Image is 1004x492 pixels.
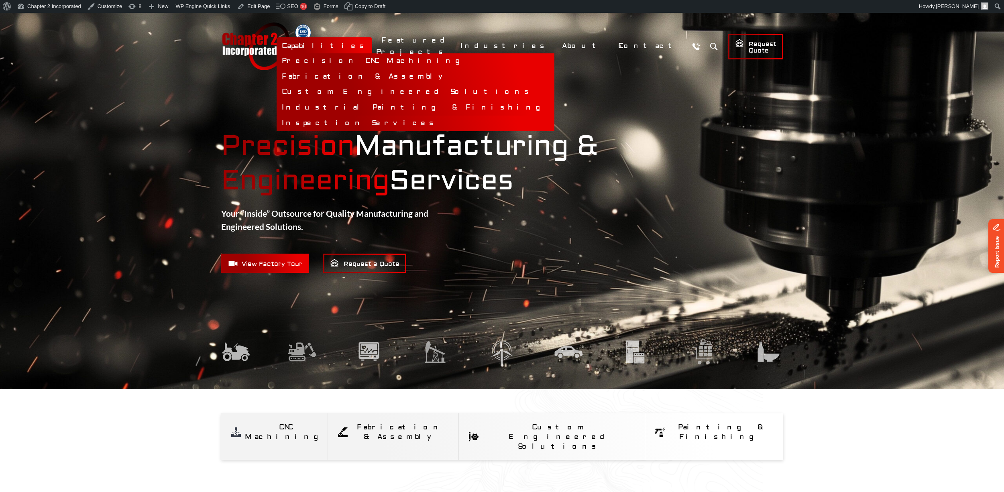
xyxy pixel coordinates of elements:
div: 10 [300,3,307,10]
span: [PERSON_NAME] [936,3,979,9]
a: View Factory Tour [221,254,309,273]
a: Fabrication & Assembly [277,69,554,85]
span: View Factory Tour [228,258,302,268]
a: Inspection Services [277,116,554,131]
a: Call Us [689,39,704,54]
div: Custom Engineered Solutions [483,423,635,451]
strong: Manufacturing & Services [221,129,783,198]
a: Custom Engineered Solutions [459,413,645,460]
a: Painting & Finishing [645,413,783,450]
mark: Precision [221,129,354,163]
strong: Your “Inside” Outsource for Quality Manufacturing and Engineered Solutions. [221,208,428,232]
a: Request Quote [728,34,783,59]
a: Capabilities [277,37,372,55]
a: Chapter 2 Incorporated [221,22,289,70]
div: Painting & Finishing [669,423,773,442]
a: Industries [455,37,553,55]
a: Request a Quote [323,254,406,273]
div: CNC Machining [245,423,327,442]
span: Request a Quote [330,258,399,268]
a: Custom Engineered Solutions [277,84,554,100]
span: Request Quote [735,39,776,55]
button: Search [707,39,721,54]
a: CNC Machining [221,413,328,450]
a: Featured Projects [376,32,451,61]
a: Fabrication & Assembly [328,413,459,450]
div: Fabrication & Assembly [352,423,449,442]
a: About [557,37,609,55]
mark: Engineering [221,164,389,198]
a: Industrial Painting & Finishing [277,100,554,116]
a: Contact [613,37,685,55]
a: Precision CNC Machining [277,53,554,69]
